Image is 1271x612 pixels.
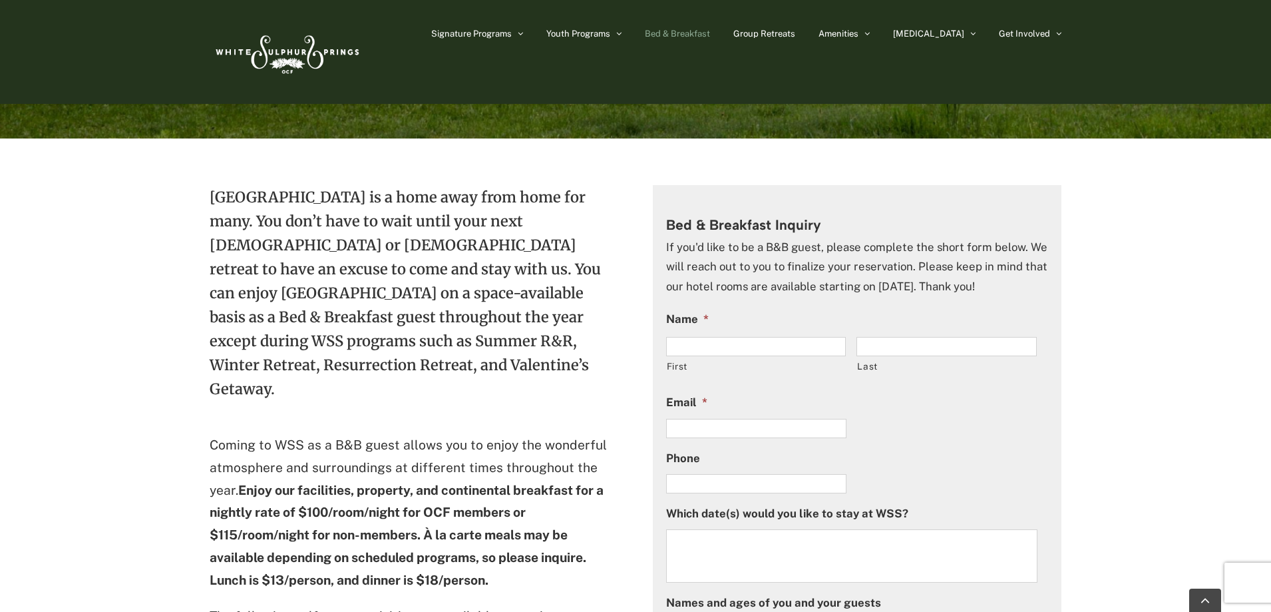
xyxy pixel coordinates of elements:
span: Signature Programs [431,29,512,38]
label: Name [666,312,709,327]
label: Email [666,396,707,410]
strong: Enjoy our facilities, property, and continental breakfast for a nightly rate of $100/room/night f... [210,483,604,587]
label: Which date(s) would you like to stay at WSS? [666,507,908,521]
h3: Bed & Breakfast Inquiry [666,216,1049,234]
label: Names and ages of you and your guests [666,596,881,611]
label: Last [857,357,1037,376]
span: Group Retreats [733,29,795,38]
span: Bed & Breakfast [645,29,710,38]
p: [GEOGRAPHIC_DATA] is a home away from home for many. You don’t have to wait until your next [DEMO... [210,185,619,421]
p: Coming to WSS as a B&B guest allows you to enjoy the wonderful atmosphere and surroundings at dif... [210,434,619,592]
span: [MEDICAL_DATA] [893,29,964,38]
label: First [667,357,846,376]
span: Youth Programs [546,29,610,38]
span: Amenities [818,29,858,38]
img: White Sulphur Springs Logo [210,21,363,83]
span: Get Involved [999,29,1050,38]
p: If you'd like to be a B&B guest, please complete the short form below. We will reach out to you t... [666,238,1049,296]
label: Phone [666,452,700,466]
